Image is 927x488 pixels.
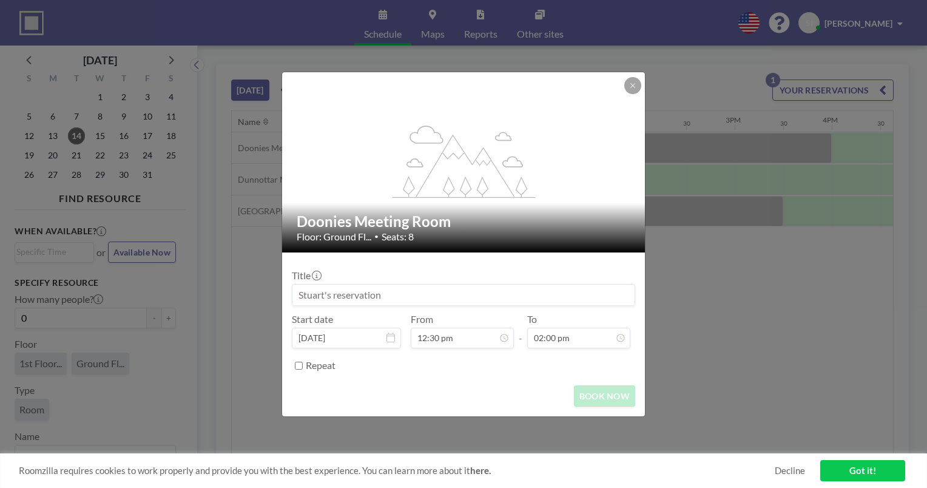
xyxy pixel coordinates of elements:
[306,359,335,371] label: Repeat
[374,232,379,241] span: •
[527,313,537,325] label: To
[19,465,775,476] span: Roomzilla requires cookies to work properly and provide you with the best experience. You can lea...
[820,460,905,481] a: Got it!
[297,212,632,231] h2: Doonies Meeting Room
[411,313,433,325] label: From
[292,269,320,282] label: Title
[574,385,635,407] button: BOOK NOW
[292,313,333,325] label: Start date
[382,231,414,243] span: Seats: 8
[470,465,491,476] a: here.
[297,231,371,243] span: Floor: Ground Fl...
[393,124,536,197] g: flex-grow: 1.2;
[292,285,635,305] input: Stuart's reservation
[519,317,522,344] span: -
[775,465,805,476] a: Decline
